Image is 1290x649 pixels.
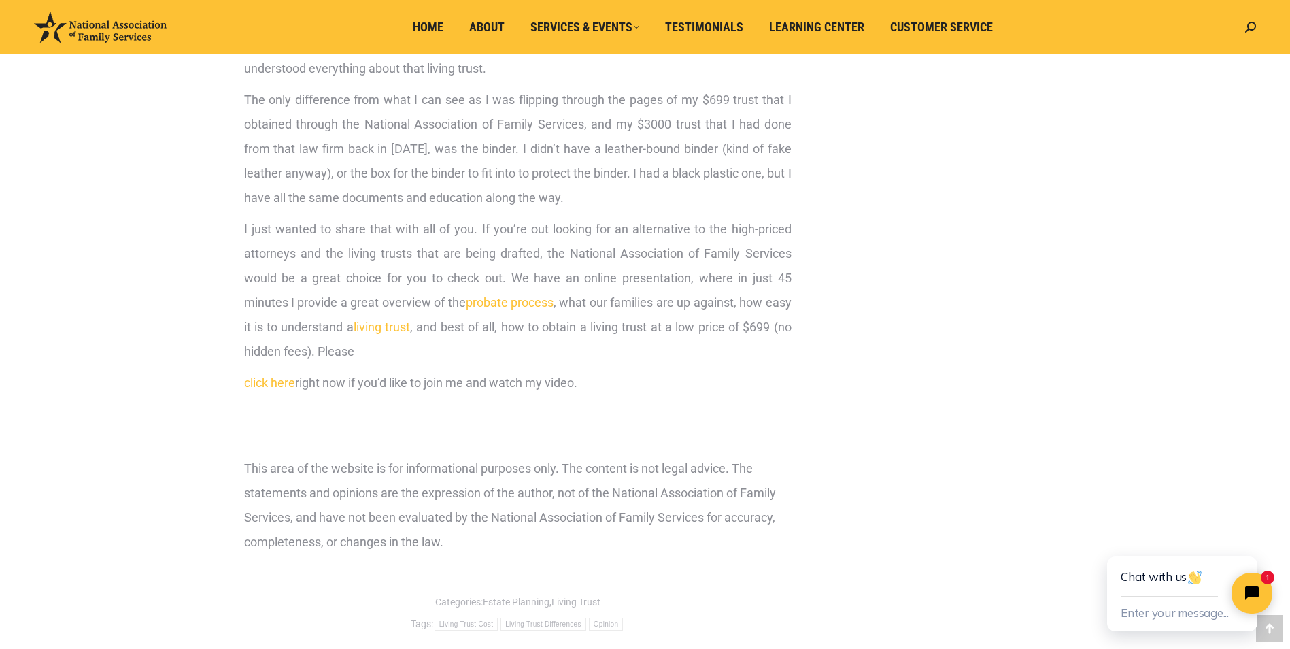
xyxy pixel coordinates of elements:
a: Home [403,14,453,40]
a: Customer Service [881,14,1002,40]
span: Testimonials [665,20,743,35]
iframe: Tidio Chat [1076,513,1290,649]
span: Learning Center [769,20,864,35]
a: Living Trust Differences [500,618,586,631]
span: right now if you’d like to join me and watch my video. [295,376,577,390]
span: Categories: , [435,595,600,610]
span: Services & Events [530,20,639,35]
a: About [460,14,514,40]
span: About [469,20,505,35]
div: This area of the website is for informational purposes only. The content is not legal advice. The... [244,456,792,554]
a: Opinion [589,618,624,631]
span: Home [413,20,443,35]
img: National Association of Family Services [34,12,167,43]
a: living trust [354,320,410,334]
span: The only difference from what I can see as I was flipping through the pages of my $699 trust that... [244,93,792,205]
div: Tags: [237,610,798,632]
a: Learning Center [760,14,874,40]
a: Living Trust Cost [435,618,498,631]
span: I just wanted to share that with all of you. If you’re out looking for an alternative to the high... [244,222,792,359]
a: Testimonials [656,14,753,40]
span: Customer Service [890,20,993,35]
a: probate process [466,295,554,310]
a: Estate Planning [483,597,549,608]
a: click here [244,376,295,390]
a: Living Trust [551,597,600,608]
